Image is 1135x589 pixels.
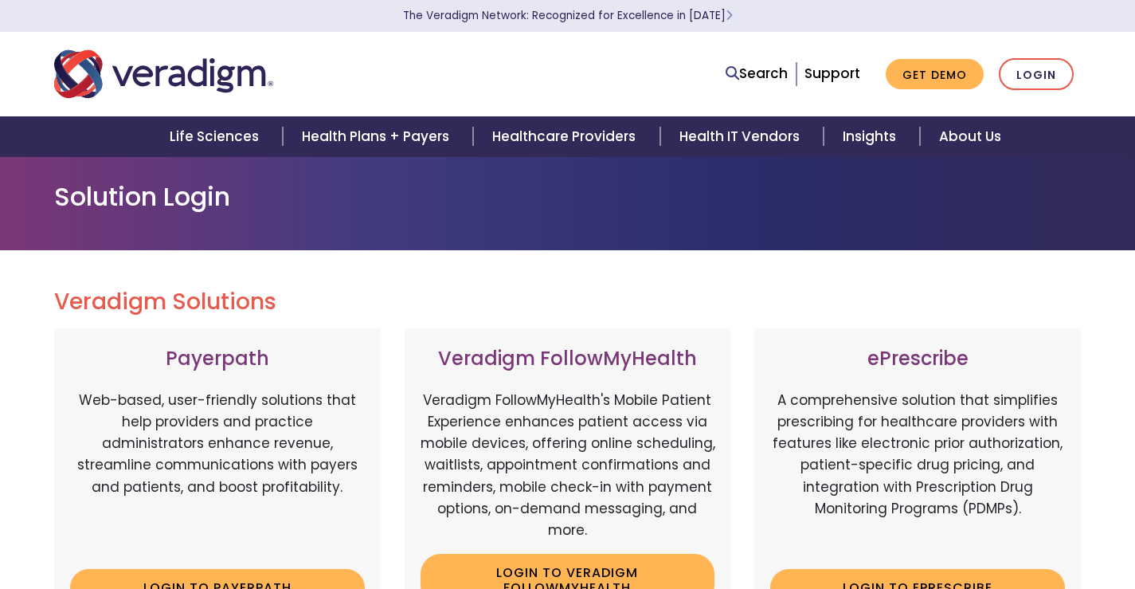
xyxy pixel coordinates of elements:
p: A comprehensive solution that simplifies prescribing for healthcare providers with features like ... [770,390,1065,557]
a: Healthcare Providers [473,116,659,157]
a: Search [726,63,788,84]
img: Veradigm logo [54,48,273,100]
span: Learn More [726,8,733,23]
a: Login [999,58,1074,91]
a: Life Sciences [151,116,283,157]
h2: Veradigm Solutions [54,289,1082,316]
p: Web-based, user-friendly solutions that help providers and practice administrators enhance revenu... [70,390,365,557]
a: About Us [920,116,1020,157]
h1: Solution Login [54,182,1082,212]
a: Insights [824,116,920,157]
p: Veradigm FollowMyHealth's Mobile Patient Experience enhances patient access via mobile devices, o... [421,390,715,541]
h3: ePrescribe [770,348,1065,371]
h3: Veradigm FollowMyHealth [421,348,715,371]
h3: Payerpath [70,348,365,371]
a: Support [804,64,860,83]
a: Get Demo [886,59,984,90]
a: The Veradigm Network: Recognized for Excellence in [DATE]Learn More [403,8,733,23]
a: Health Plans + Payers [283,116,473,157]
a: Health IT Vendors [660,116,824,157]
